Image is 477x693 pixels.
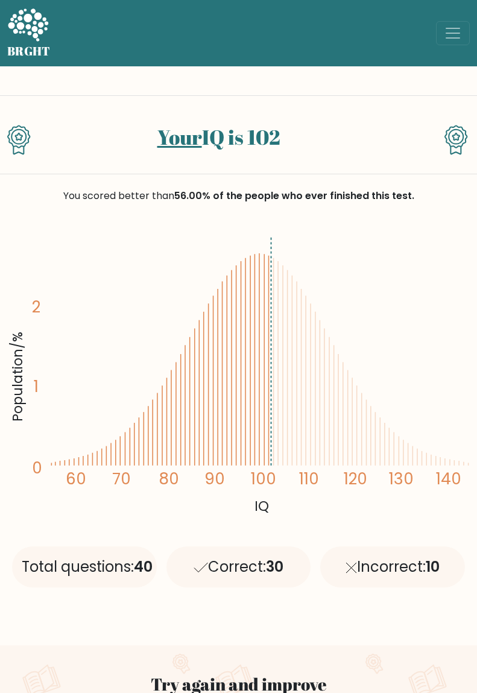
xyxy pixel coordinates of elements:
div: Correct: [166,546,311,587]
div: Total questions: [12,546,157,587]
span: 40 [134,557,153,577]
span: 10 [426,557,440,577]
tspan: 2 [32,295,40,317]
tspan: 70 [112,467,131,490]
button: Toggle navigation [436,21,470,45]
tspan: 80 [159,467,179,490]
a: BRGHT [7,5,51,62]
tspan: 60 [66,467,86,490]
tspan: 120 [344,467,367,490]
tspan: 110 [299,467,319,490]
tspan: 90 [204,467,225,490]
div: Incorrect: [320,546,465,587]
tspan: Population/% [8,332,27,422]
tspan: 0 [32,456,42,478]
h1: IQ is 102 [47,125,390,150]
span: 56.00% of the people who ever finished this test. [174,189,414,203]
tspan: 140 [436,467,461,490]
tspan: IQ [254,497,269,516]
a: Your [157,123,202,151]
h5: BRGHT [7,44,51,59]
span: 30 [266,557,283,577]
tspan: 100 [251,467,276,490]
tspan: 130 [389,467,414,490]
tspan: 1 [34,375,39,397]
